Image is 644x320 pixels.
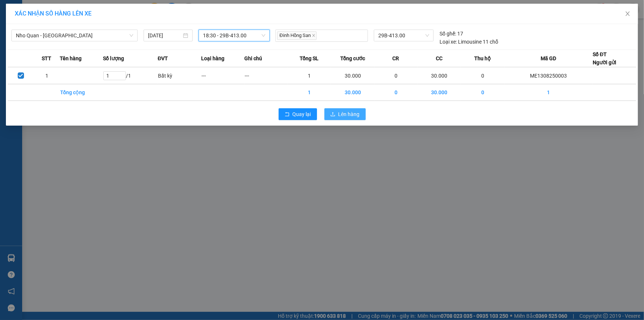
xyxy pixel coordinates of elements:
button: uploadLên hàng [324,108,366,120]
span: Mã GD [541,54,556,62]
td: 30.000 [418,84,461,101]
span: 18:30 - 29B-413.00 [203,30,265,41]
td: 30.000 [418,67,461,84]
td: 0 [375,67,418,84]
span: Lên hàng [338,110,360,118]
td: 1 [288,84,331,101]
div: Limousine 11 chỗ [440,38,498,46]
span: ĐVT [158,54,168,62]
span: STT [42,54,51,62]
td: --- [244,67,287,84]
span: Thu hộ [474,54,491,62]
span: CR [393,54,399,62]
td: 1 [504,84,593,101]
td: 0 [375,84,418,101]
td: Bất kỳ [158,67,201,84]
button: Close [617,4,638,24]
span: Tổng cước [340,54,365,62]
span: upload [330,112,335,118]
span: Nho Quan - Hà Nội [16,30,133,41]
td: 30.000 [331,67,374,84]
span: rollback [285,112,290,118]
td: / 1 [103,67,158,84]
span: Quay lại [293,110,311,118]
div: Số ĐT Người gửi [593,50,616,67]
input: 13/08/2025 [148,31,182,40]
td: Tổng cộng [60,84,103,101]
span: Ghi chú [244,54,262,62]
span: Loại xe: [440,38,457,46]
span: Số ghế: [440,30,456,38]
td: ME1308250003 [504,67,593,84]
span: XÁC NHẬN SỐ HÀNG LÊN XE [15,10,92,17]
button: rollbackQuay lại [279,108,317,120]
span: Số lượng [103,54,124,62]
div: 17 [440,30,463,38]
span: Tên hàng [60,54,82,62]
span: close [312,34,316,37]
td: 0 [461,84,504,101]
td: --- [201,67,244,84]
span: Loại hàng [201,54,224,62]
span: CC [436,54,442,62]
span: 29B-413.00 [378,30,429,41]
td: 1 [34,67,59,84]
span: Tổng SL [300,54,318,62]
span: close [625,11,631,17]
span: Đinh Hồng San [277,31,316,40]
td: 1 [288,67,331,84]
td: 30.000 [331,84,374,101]
td: 0 [461,67,504,84]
